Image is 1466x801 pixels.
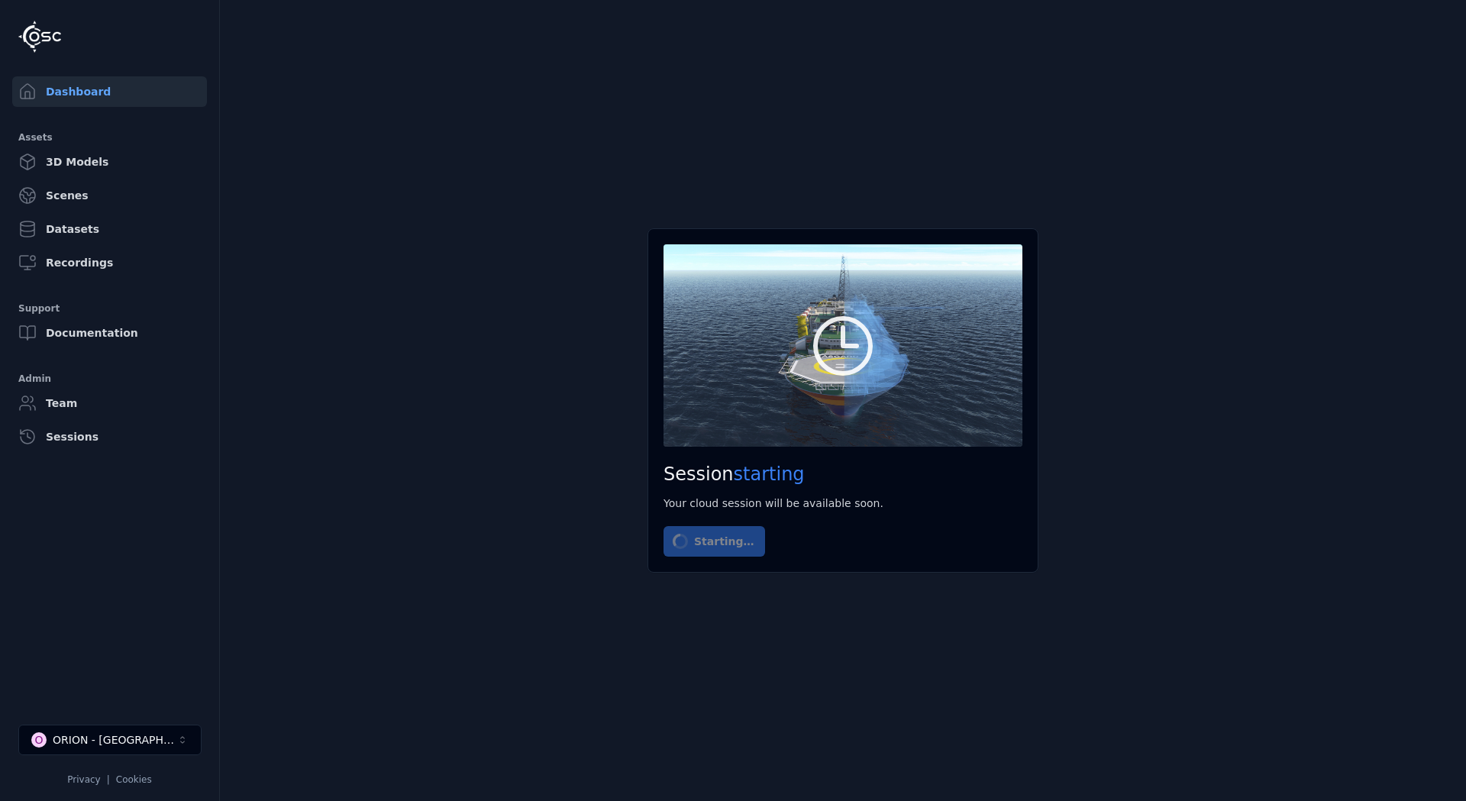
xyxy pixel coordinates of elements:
[31,732,47,748] div: O
[67,774,100,785] a: Privacy
[734,463,805,485] span: starting
[18,370,201,388] div: Admin
[107,774,110,785] span: |
[18,725,202,755] button: Select a workspace
[53,732,176,748] div: ORION - [GEOGRAPHIC_DATA]
[664,526,765,557] button: Starting…
[12,247,207,278] a: Recordings
[664,496,1022,511] div: Your cloud session will be available soon.
[12,318,207,348] a: Documentation
[12,147,207,177] a: 3D Models
[12,180,207,211] a: Scenes
[664,462,1022,486] h2: Session
[12,388,207,418] a: Team
[12,421,207,452] a: Sessions
[18,299,201,318] div: Support
[12,214,207,244] a: Datasets
[12,76,207,107] a: Dashboard
[18,128,201,147] div: Assets
[18,21,61,53] img: Logo
[116,774,152,785] a: Cookies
